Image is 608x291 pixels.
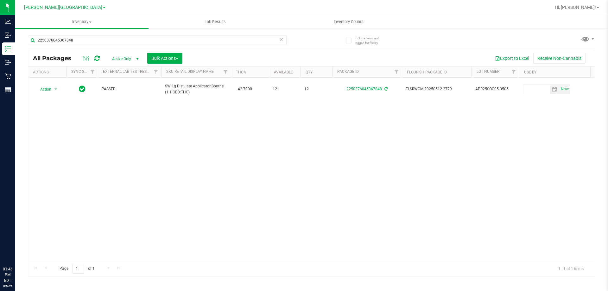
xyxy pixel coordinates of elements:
[151,56,178,61] span: Bulk Actions
[33,70,64,74] div: Actions
[550,85,559,94] span: select
[3,266,12,283] p: 03:46 PM EDT
[279,35,283,44] span: Clear
[6,240,25,259] iframe: Resource center
[533,53,586,64] button: Receive Non-Cannabis
[151,66,161,77] a: Filter
[383,87,388,91] span: Sync from Compliance System
[5,32,11,38] inline-svg: Inbound
[273,86,297,92] span: 12
[28,35,287,45] input: Search Package ID, Item Name, SKU, Lot or Part Number...
[391,66,402,77] a: Filter
[5,18,11,25] inline-svg: Analytics
[166,69,214,74] a: Sku Retail Display Name
[71,69,96,74] a: Sync Status
[196,19,234,25] span: Lab Results
[274,70,293,74] a: Available
[235,85,255,94] span: 42.7000
[24,5,102,10] span: [PERSON_NAME][GEOGRAPHIC_DATA]
[165,83,227,95] span: SW 1g Distillate Applicator Soothe (1:1 CBD:THC)
[5,73,11,79] inline-svg: Retail
[33,55,78,62] span: All Packages
[3,283,12,288] p: 09/29
[553,264,589,273] span: 1 - 1 of 1 items
[79,85,85,93] span: In Sync
[15,15,149,28] a: Inventory
[475,86,515,92] span: APR25SOO05-0505
[524,70,536,74] a: Use By
[15,19,149,25] span: Inventory
[555,5,596,10] span: Hi, [PERSON_NAME]!
[5,46,11,52] inline-svg: Inventory
[346,87,382,91] a: 2250376045367848
[220,66,231,77] a: Filter
[509,66,519,77] a: Filter
[54,264,100,274] span: Page of 1
[102,86,157,92] span: PASSED
[559,85,570,94] span: select
[5,86,11,93] inline-svg: Reports
[325,19,372,25] span: Inventory Counts
[306,70,313,74] a: Qty
[236,70,246,74] a: THC%
[73,264,84,274] input: 1
[19,239,26,247] iframe: Resource center unread badge
[477,69,499,74] a: Lot Number
[52,85,60,94] span: select
[282,15,415,28] a: Inventory Counts
[407,70,447,74] a: Flourish Package ID
[35,85,52,94] span: Action
[103,69,153,74] a: External Lab Test Result
[149,15,282,28] a: Lab Results
[147,53,182,64] button: Bulk Actions
[559,85,570,94] span: Set Current date
[87,66,98,77] a: Filter
[5,59,11,66] inline-svg: Outbound
[491,53,533,64] button: Export to Excel
[337,69,359,74] a: Package ID
[304,86,328,92] span: 12
[406,86,468,92] span: FLSRWGM-20250512-2779
[355,36,386,45] span: Include items not tagged for facility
